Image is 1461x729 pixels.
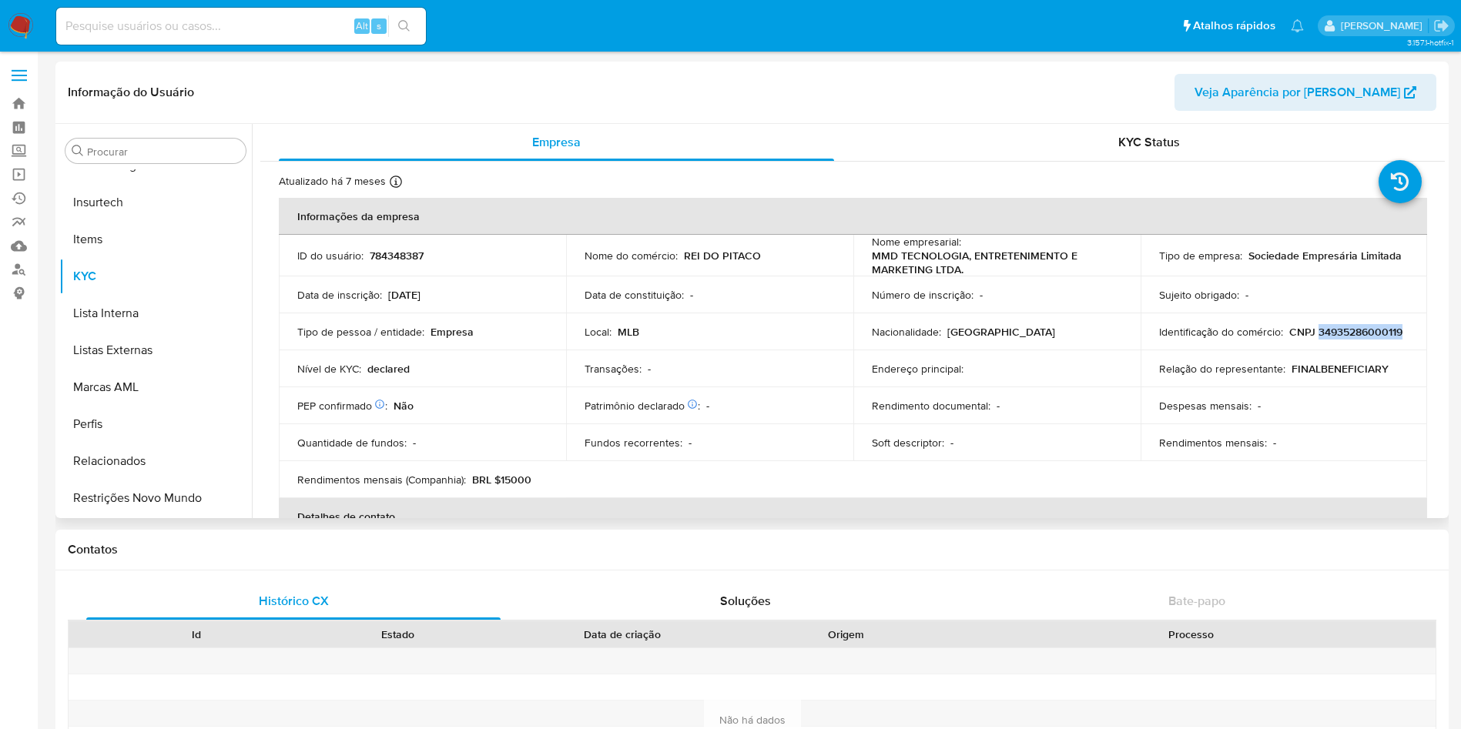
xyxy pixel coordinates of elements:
[279,498,1427,535] th: Detalhes de contato
[872,249,1116,276] p: MMD TECNOLOGIA, ENTRETENIMENTO E MARKETING LTDA.
[585,362,642,376] p: Transações :
[720,592,771,610] span: Soluções
[259,592,329,610] span: Histórico CX
[706,399,709,413] p: -
[297,325,424,339] p: Tipo de pessoa / entidade :
[68,85,194,100] h1: Informação do Usuário
[585,325,612,339] p: Local :
[106,627,287,642] div: Id
[388,288,421,302] p: [DATE]
[585,288,684,302] p: Data de constituição :
[1159,399,1252,413] p: Despesas mensais :
[1291,19,1304,32] a: Notificações
[308,627,488,642] div: Estado
[689,436,692,450] p: -
[872,436,944,450] p: Soft descriptor :
[297,473,466,487] p: Rendimentos mensais (Companhia) :
[872,362,963,376] p: Endereço principal :
[370,249,424,263] p: 784348387
[585,399,700,413] p: Patrimônio declarado :
[59,369,252,406] button: Marcas AML
[1159,325,1283,339] p: Identificação do comércio :
[297,249,364,263] p: ID do usuário :
[690,288,693,302] p: -
[756,627,937,642] div: Origem
[1248,249,1402,263] p: Sociedade Empresária Limitada
[1168,592,1225,610] span: Bate-papo
[1341,18,1428,33] p: magno.ferreira@mercadopago.com.br
[59,258,252,295] button: KYC
[1159,436,1267,450] p: Rendimentos mensais :
[1273,436,1276,450] p: -
[279,198,1427,235] th: Informações da empresa
[1195,74,1400,111] span: Veja Aparência por [PERSON_NAME]
[297,288,382,302] p: Data de inscrição :
[356,18,368,33] span: Alt
[68,542,1436,557] h1: Contatos
[1118,133,1180,151] span: KYC Status
[684,249,761,263] p: REI DO PITACO
[872,325,941,339] p: Nacionalidade :
[1433,18,1449,34] a: Sair
[997,399,1000,413] p: -
[394,399,414,413] p: Não
[59,295,252,332] button: Lista Interna
[1159,288,1239,302] p: Sujeito obrigado :
[1292,362,1389,376] p: FINALBENEFICIARY
[872,288,973,302] p: Número de inscrição :
[59,406,252,443] button: Perfis
[388,15,420,37] button: search-icon
[947,325,1055,339] p: [GEOGRAPHIC_DATA]
[958,627,1425,642] div: Processo
[59,480,252,517] button: Restrições Novo Mundo
[367,362,410,376] p: declared
[585,436,682,450] p: Fundos recorrentes :
[618,325,639,339] p: MLB
[872,235,961,249] p: Nome empresarial :
[1245,288,1248,302] p: -
[87,145,240,159] input: Procurar
[1159,362,1285,376] p: Relação do representante :
[532,133,581,151] span: Empresa
[279,174,386,189] p: Atualizado há 7 meses
[297,399,387,413] p: PEP confirmado :
[472,473,531,487] p: BRL $15000
[510,627,735,642] div: Data de criação
[648,362,651,376] p: -
[297,436,407,450] p: Quantidade de fundos :
[585,249,678,263] p: Nome do comércio :
[1289,325,1402,339] p: CNPJ 34935286000119
[377,18,381,33] span: s
[56,16,426,36] input: Pesquise usuários ou casos...
[413,436,416,450] p: -
[980,288,983,302] p: -
[59,332,252,369] button: Listas Externas
[59,221,252,258] button: Items
[872,399,990,413] p: Rendimento documental :
[72,145,84,157] button: Procurar
[950,436,953,450] p: -
[59,443,252,480] button: Relacionados
[59,184,252,221] button: Insurtech
[1258,399,1261,413] p: -
[1193,18,1275,34] span: Atalhos rápidos
[1159,249,1242,263] p: Tipo de empresa :
[1174,74,1436,111] button: Veja Aparência por [PERSON_NAME]
[297,362,361,376] p: Nível de KYC :
[431,325,474,339] p: Empresa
